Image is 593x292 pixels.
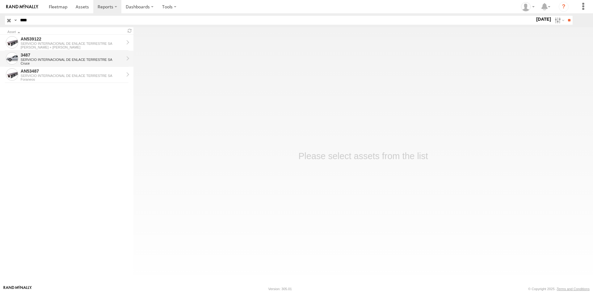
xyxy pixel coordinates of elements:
i: ? [559,2,569,12]
img: rand-logo.svg [6,5,38,9]
label: [DATE] [535,16,552,23]
div: DAVID ARRIETA [519,2,537,11]
label: Search Query [13,16,18,25]
div: Foraneos [21,78,124,81]
a: Visit our Website [3,286,32,292]
label: Search Filter Options [552,16,566,25]
div: Version: 305.01 [268,287,292,291]
div: Cruce [21,61,124,65]
div: SERVICIO INTERNACIONAL DE ENLACE TERRESTRE SA [21,42,124,45]
div: Click to Sort [7,31,124,34]
div: SERVICIO INTERNACIONAL DE ENLACE TERRESTRE SA [21,58,124,61]
div: SERVICIO INTERNACIONAL DE ENLACE TERRESTRE SA [21,74,124,78]
div: 3487 - View Asset History [21,52,124,58]
div: AN53487 - View Asset History [21,68,124,74]
a: Terms and Conditions [557,287,590,291]
span: Refresh [126,28,133,34]
div: © Copyright 2025 - [528,287,590,291]
div: [PERSON_NAME] + [PERSON_NAME] [21,45,124,49]
div: AN539122 - View Asset History [21,36,124,42]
